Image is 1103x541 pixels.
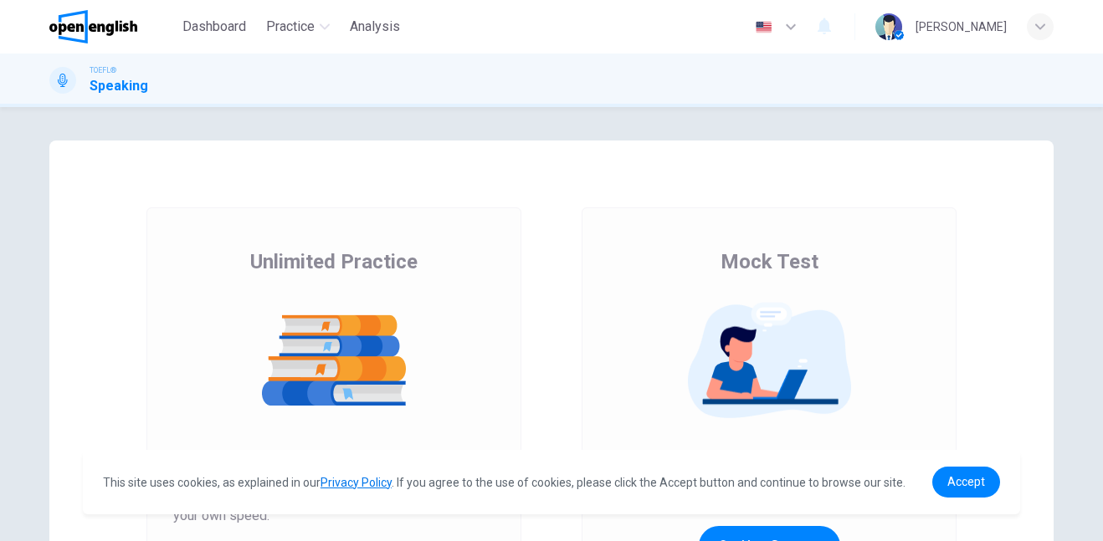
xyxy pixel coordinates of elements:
[350,17,400,37] span: Analysis
[321,476,392,489] a: Privacy Policy
[875,13,902,40] img: Profile picture
[916,17,1007,37] div: [PERSON_NAME]
[250,248,418,275] span: Unlimited Practice
[932,467,1000,498] a: dismiss cookie message
[266,17,315,37] span: Practice
[259,12,336,42] button: Practice
[721,248,818,275] span: Mock Test
[49,10,176,43] a: OpenEnglish logo
[176,12,253,42] button: Dashboard
[343,12,407,42] button: Analysis
[83,450,1020,514] div: cookieconsent
[182,17,246,37] span: Dashboard
[90,76,148,96] h1: Speaking
[103,476,905,489] span: This site uses cookies, as explained in our . If you agree to the use of cookies, please click th...
[49,10,137,43] img: OpenEnglish logo
[608,446,930,506] span: This mode gives you a test like the real one. You will get a score and see what you are good at a...
[90,64,116,76] span: TOEFL®
[753,21,774,33] img: en
[947,475,985,488] span: Accept
[173,446,495,526] span: This mode lets you answer as many questions as you want. There is no time limit. You get feedback...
